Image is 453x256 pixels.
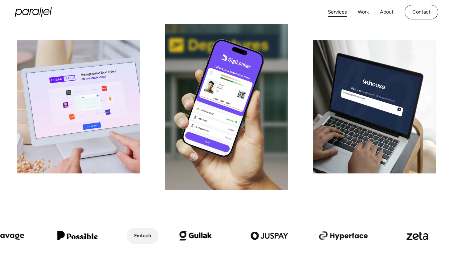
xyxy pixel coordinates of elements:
div: Fintech [134,231,151,240]
a: home [15,7,52,17]
a: About [380,8,394,17]
a: Work [358,8,369,17]
a: Services [328,8,347,17]
img: card-image [313,40,436,173]
img: card-image [17,40,140,173]
a: Contact [405,5,438,19]
img: Robin Dhanwani's Image [165,24,288,190]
